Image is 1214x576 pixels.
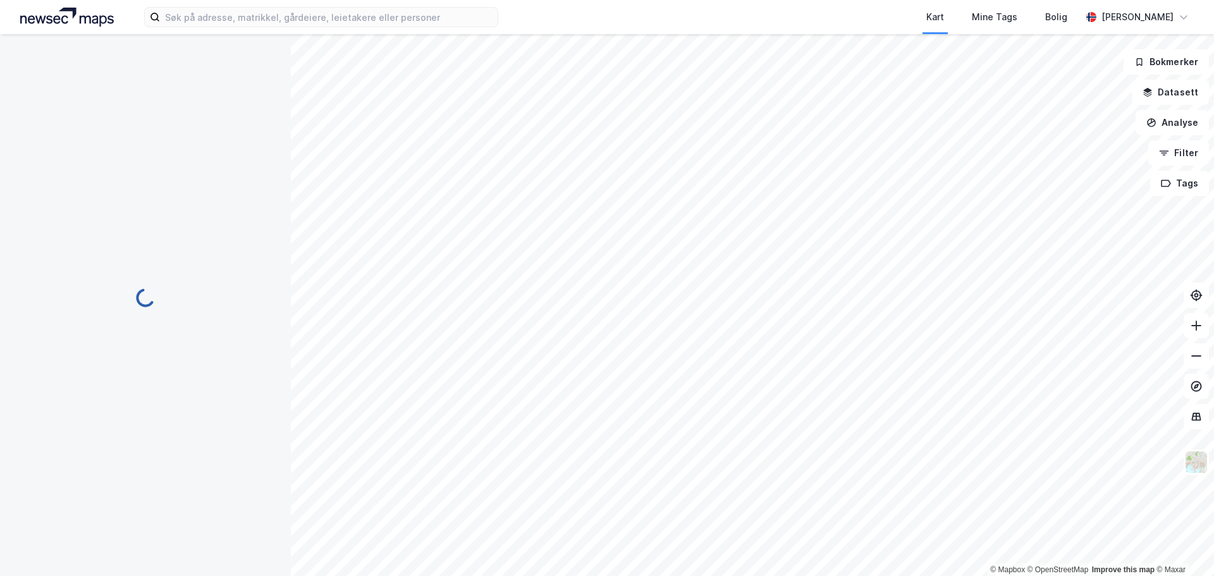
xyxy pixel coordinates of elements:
[972,9,1017,25] div: Mine Tags
[1101,9,1174,25] div: [PERSON_NAME]
[20,8,114,27] img: logo.a4113a55bc3d86da70a041830d287a7e.svg
[1092,565,1155,574] a: Improve this map
[1132,80,1209,105] button: Datasett
[1150,171,1209,196] button: Tags
[1027,565,1089,574] a: OpenStreetMap
[1151,515,1214,576] iframe: Chat Widget
[990,565,1025,574] a: Mapbox
[1045,9,1067,25] div: Bolig
[1124,49,1209,75] button: Bokmerker
[926,9,944,25] div: Kart
[1136,110,1209,135] button: Analyse
[160,8,498,27] input: Søk på adresse, matrikkel, gårdeiere, leietakere eller personer
[1184,450,1208,474] img: Z
[135,288,156,308] img: spinner.a6d8c91a73a9ac5275cf975e30b51cfb.svg
[1148,140,1209,166] button: Filter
